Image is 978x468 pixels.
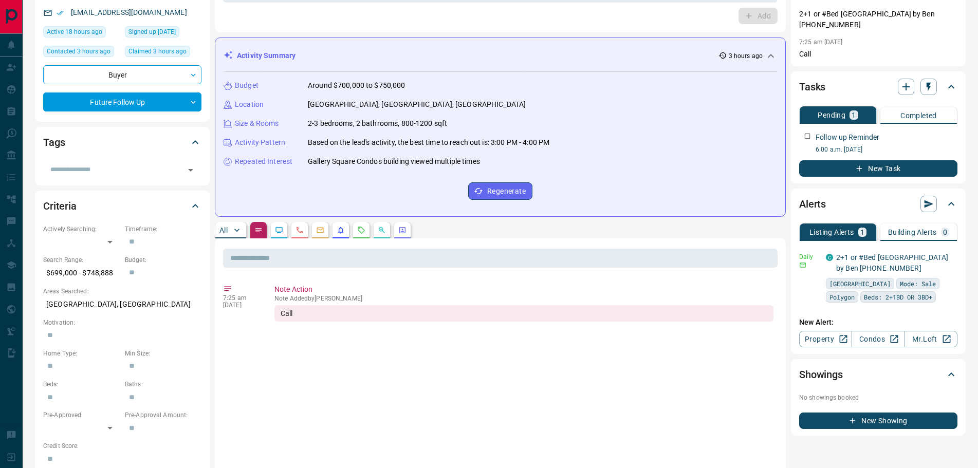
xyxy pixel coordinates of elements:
p: Location [235,99,264,110]
h2: Criteria [43,198,77,214]
p: Listing Alerts [809,229,854,236]
p: Call [799,49,957,60]
svg: Notes [254,226,263,234]
span: Mode: Sale [900,278,936,289]
p: Actively Searching: [43,224,120,234]
p: Around $700,000 to $750,000 [308,80,405,91]
span: Signed up [DATE] [128,27,176,37]
span: Contacted 3 hours ago [47,46,110,57]
h2: Tags [43,134,65,151]
p: Baths: [125,380,201,389]
p: Credit Score: [43,441,201,451]
svg: Lead Browsing Activity [275,226,283,234]
a: Property [799,331,852,347]
p: 6:00 a.m. [DATE] [816,145,957,154]
p: 0 [943,229,947,236]
button: Regenerate [468,182,532,200]
div: Future Follow Up [43,92,201,111]
p: Follow up Reminder [816,132,879,143]
button: Open [183,163,198,177]
button: New Showing [799,413,957,429]
p: Note Action [274,284,773,295]
p: No showings booked [799,393,957,402]
p: Repeated Interest [235,156,292,167]
p: [GEOGRAPHIC_DATA], [GEOGRAPHIC_DATA], [GEOGRAPHIC_DATA] [308,99,526,110]
p: 7:25 am [223,294,259,302]
p: 2-3 bedrooms, 2 bathrooms, 800-1200 sqft [308,118,447,129]
h2: Alerts [799,196,826,212]
p: Pending [818,111,845,119]
h2: Showings [799,366,843,383]
svg: Requests [357,226,365,234]
p: Min Size: [125,349,201,358]
p: Motivation: [43,318,201,327]
p: 1 [852,111,856,119]
p: Activity Pattern [235,137,285,148]
p: Search Range: [43,255,120,265]
p: New Alert: [799,317,957,328]
div: Criteria [43,194,201,218]
div: Alerts [799,192,957,216]
div: Fri Sep 12 2025 [125,46,201,60]
p: Budget [235,80,259,91]
span: Beds: 2+1BD OR 3BD+ [864,292,932,302]
button: New Task [799,160,957,177]
div: Call [274,305,773,322]
svg: Email [799,261,806,269]
div: Tags [43,130,201,155]
span: [GEOGRAPHIC_DATA] [829,278,891,289]
p: Home Type: [43,349,120,358]
a: 2+1 or #Bed [GEOGRAPHIC_DATA] by Ben [PHONE_NUMBER] [836,253,948,272]
div: Activity Summary3 hours ago [224,46,777,65]
p: 1 [860,229,864,236]
div: Thu Jul 13 2023 [125,26,201,41]
svg: Emails [316,226,324,234]
h2: Tasks [799,79,825,95]
p: Building Alerts [888,229,937,236]
div: Thu Sep 11 2025 [43,26,120,41]
span: Active 18 hours ago [47,27,102,37]
p: Beds: [43,380,120,389]
p: Completed [900,112,937,119]
div: Showings [799,362,957,387]
p: Budget: [125,255,201,265]
a: Condos [852,331,905,347]
p: Pre-Approval Amount: [125,410,201,420]
span: Polygon [829,292,855,302]
p: Activity Summary [237,50,296,61]
p: [DATE] [223,302,259,309]
p: Note Added by [PERSON_NAME] [274,295,773,302]
svg: Opportunities [378,226,386,234]
div: Tasks [799,74,957,99]
p: Based on the lead's activity, the best time to reach out is: 3:00 PM - 4:00 PM [308,137,549,148]
p: Daily [799,252,820,261]
p: Areas Searched: [43,287,201,296]
svg: Calls [296,226,304,234]
p: Timeframe: [125,224,201,234]
p: Pre-Approved: [43,410,120,420]
div: Fri Sep 12 2025 [43,46,120,60]
a: Mr.Loft [905,331,957,347]
p: 3 hours ago [729,51,763,61]
p: 7:25 am [DATE] [799,39,843,46]
div: Buyer [43,65,201,84]
svg: Email Verified [57,9,64,16]
p: Size & Rooms [235,118,279,129]
a: [EMAIL_ADDRESS][DOMAIN_NAME] [71,8,187,16]
svg: Agent Actions [398,226,407,234]
p: All [219,227,228,234]
div: condos.ca [826,254,833,261]
svg: Listing Alerts [337,226,345,234]
p: [GEOGRAPHIC_DATA], [GEOGRAPHIC_DATA] [43,296,201,313]
p: $699,000 - $748,888 [43,265,120,282]
p: Gallery Square Condos building viewed multiple times [308,156,480,167]
span: Claimed 3 hours ago [128,46,187,57]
